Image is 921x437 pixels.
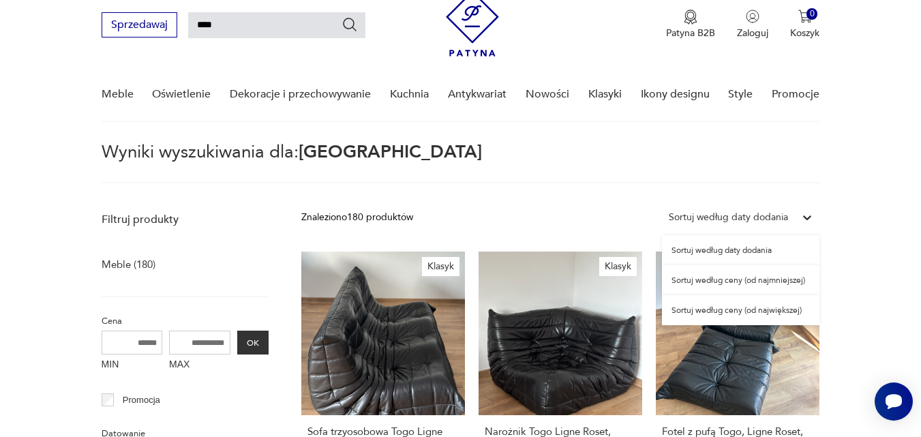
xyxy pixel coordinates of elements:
button: Zaloguj [737,10,768,40]
div: Sortuj według ceny (od największej) [662,295,819,325]
div: 0 [806,8,818,20]
span: [GEOGRAPHIC_DATA] [299,140,482,164]
a: Ikona medaluPatyna B2B [666,10,715,40]
button: Patyna B2B [666,10,715,40]
a: Nowości [526,68,569,121]
div: Znaleziono 180 produktów [301,210,413,225]
a: Oświetlenie [152,68,211,121]
a: Antykwariat [448,68,507,121]
a: Style [728,68,753,121]
img: Ikona koszyka [798,10,812,23]
p: Filtruj produkty [102,212,269,227]
a: Dekoracje i przechowywanie [230,68,371,121]
img: Ikonka użytkownika [746,10,759,23]
label: MIN [102,355,163,376]
p: Wyniki wyszukiwania dla: [102,144,820,183]
p: Koszyk [790,27,819,40]
div: Sortuj według daty dodania [669,210,788,225]
p: Promocja [123,393,160,408]
p: Zaloguj [737,27,768,40]
button: 0Koszyk [790,10,819,40]
a: Klasyki [588,68,622,121]
button: Szukaj [342,16,358,33]
p: Cena [102,314,269,329]
img: Ikona medalu [684,10,697,25]
a: Ikony designu [641,68,710,121]
div: Sortuj według ceny (od najmniejszej) [662,265,819,295]
div: Sortuj według daty dodania [662,235,819,265]
a: Meble [102,68,134,121]
iframe: Smartsupp widget button [875,382,913,421]
a: Promocje [772,68,819,121]
a: Sprzedawaj [102,21,177,31]
button: Sprzedawaj [102,12,177,37]
label: MAX [169,355,230,376]
a: Kuchnia [390,68,429,121]
p: Patyna B2B [666,27,715,40]
button: OK [237,331,269,355]
a: Meble (180) [102,255,155,274]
